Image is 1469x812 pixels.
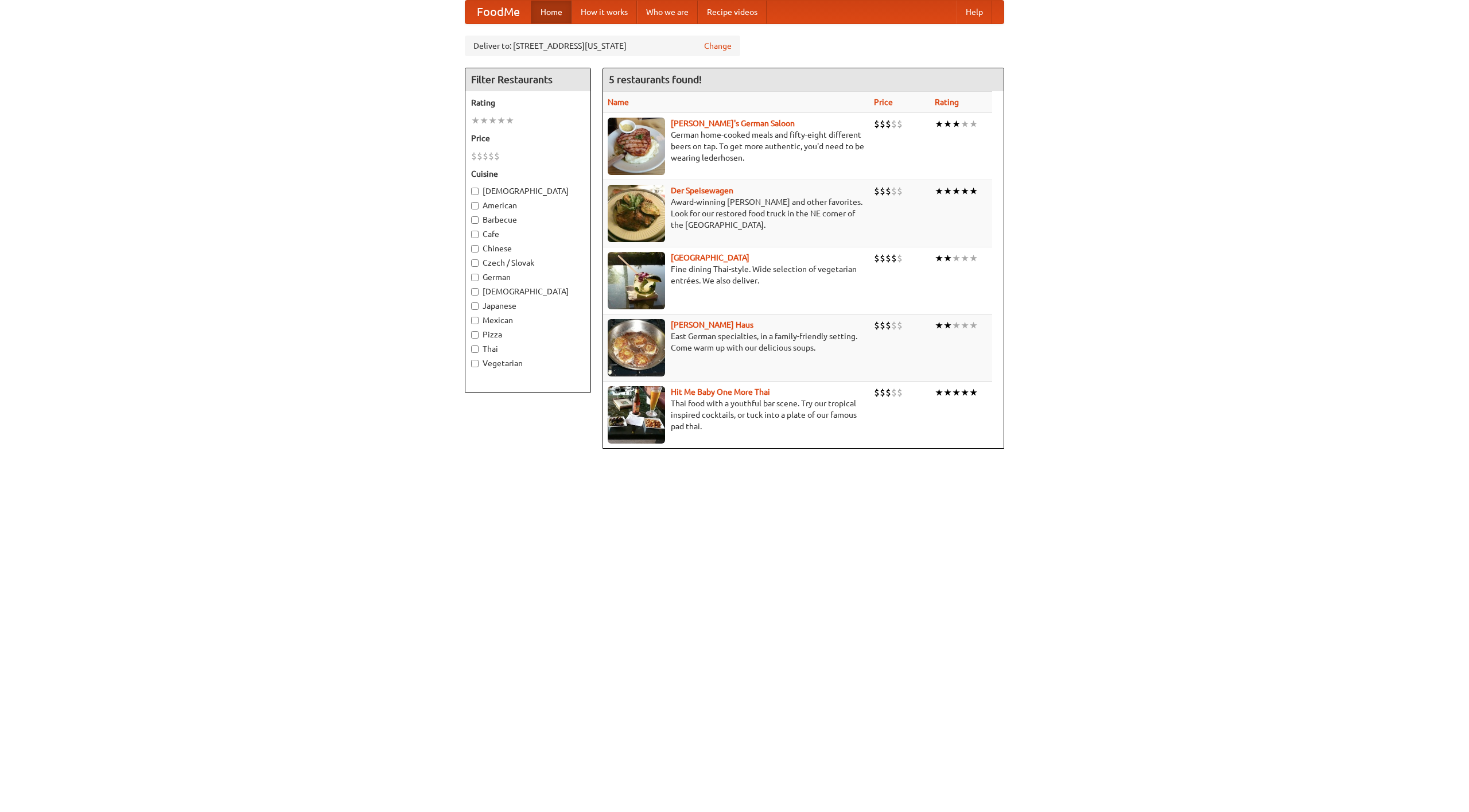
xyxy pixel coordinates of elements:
li: ★ [952,252,961,265]
input: Thai [471,345,479,353]
li: ★ [935,319,943,332]
li: $ [880,118,885,130]
a: Der Speisewagen [671,186,733,195]
label: Thai [471,343,585,355]
b: [GEOGRAPHIC_DATA] [671,253,749,262]
label: Barbecue [471,214,585,226]
li: ★ [471,114,480,127]
li: ★ [969,118,978,130]
input: American [471,202,479,209]
li: $ [880,319,885,332]
ng-pluralize: 5 restaurants found! [609,74,702,85]
li: ★ [506,114,514,127]
input: [DEMOGRAPHIC_DATA] [471,188,479,195]
li: $ [874,118,880,130]
li: ★ [935,252,943,265]
a: Rating [935,98,959,107]
li: $ [483,150,488,162]
label: Chinese [471,243,585,254]
li: ★ [969,252,978,265]
img: satay.jpg [608,252,665,309]
label: [DEMOGRAPHIC_DATA] [471,286,585,297]
input: Czech / Slovak [471,259,479,267]
li: ★ [969,386,978,399]
a: Home [531,1,572,24]
li: $ [891,185,897,197]
li: $ [897,118,903,130]
li: $ [891,252,897,265]
p: East German specialties, in a family-friendly setting. Come warm up with our delicious soups. [608,331,865,353]
p: German home-cooked meals and fifty-eight different beers on tap. To get more authentic, you'd nee... [608,129,865,164]
li: ★ [952,319,961,332]
li: ★ [935,118,943,130]
a: Recipe videos [698,1,767,24]
li: $ [897,319,903,332]
li: ★ [952,118,961,130]
input: Mexican [471,317,479,324]
li: $ [477,150,483,162]
li: ★ [961,252,969,265]
input: Barbecue [471,216,479,224]
li: ★ [961,118,969,130]
p: Fine dining Thai-style. Wide selection of vegetarian entrées. We also deliver. [608,263,865,286]
li: ★ [969,319,978,332]
label: Cafe [471,228,585,240]
img: esthers.jpg [608,118,665,175]
li: $ [880,252,885,265]
li: $ [891,319,897,332]
p: Award-winning [PERSON_NAME] and other favorites. Look for our restored food truck in the NE corne... [608,196,865,231]
a: FoodMe [465,1,531,24]
li: $ [880,386,885,399]
li: $ [891,386,897,399]
input: Cafe [471,231,479,238]
li: ★ [935,185,943,197]
li: ★ [943,252,952,265]
li: $ [885,118,891,130]
p: Thai food with a youthful bar scene. Try our tropical inspired cocktails, or tuck into a plate of... [608,398,865,432]
a: How it works [572,1,637,24]
a: Name [608,98,629,107]
a: Price [874,98,893,107]
a: [PERSON_NAME] Haus [671,320,753,329]
input: Vegetarian [471,360,479,367]
a: Hit Me Baby One More Thai [671,387,770,397]
h5: Cuisine [471,168,585,180]
label: American [471,200,585,211]
li: ★ [961,185,969,197]
label: German [471,271,585,283]
li: $ [897,252,903,265]
li: ★ [943,386,952,399]
a: [PERSON_NAME]'s German Saloon [671,119,795,128]
a: Who we are [637,1,698,24]
li: ★ [961,386,969,399]
li: ★ [943,185,952,197]
a: Change [704,40,732,52]
h5: Price [471,133,585,144]
li: $ [874,319,880,332]
li: ★ [952,185,961,197]
li: $ [494,150,500,162]
label: Mexican [471,314,585,326]
h4: Filter Restaurants [465,68,590,91]
li: ★ [943,118,952,130]
li: $ [874,252,880,265]
li: ★ [935,386,943,399]
img: kohlhaus.jpg [608,319,665,376]
li: $ [880,185,885,197]
li: $ [488,150,494,162]
li: $ [885,252,891,265]
input: Pizza [471,331,479,339]
label: Pizza [471,329,585,340]
a: Help [957,1,992,24]
img: speisewagen.jpg [608,185,665,242]
label: Czech / Slovak [471,257,585,269]
li: $ [874,386,880,399]
li: ★ [488,114,497,127]
input: Chinese [471,245,479,252]
li: $ [471,150,477,162]
li: $ [885,319,891,332]
label: [DEMOGRAPHIC_DATA] [471,185,585,197]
